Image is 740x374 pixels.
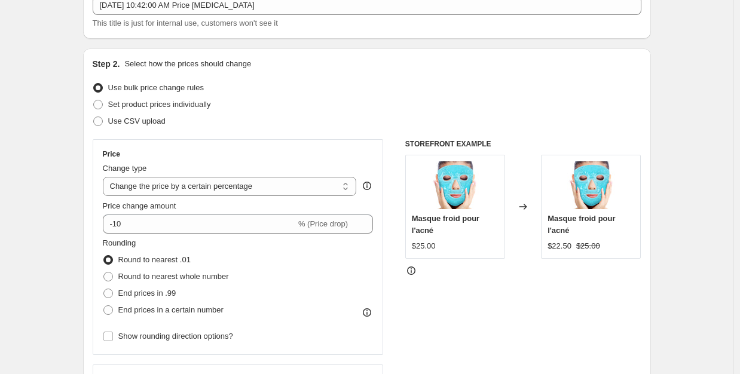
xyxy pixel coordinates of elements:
p: Select how the prices should change [124,58,251,70]
h3: Price [103,149,120,159]
span: This title is just for internal use, customers won't see it [93,19,278,27]
strike: $25.00 [576,240,600,252]
span: Set product prices individually [108,100,211,109]
span: % (Price drop) [298,219,348,228]
span: End prices in .99 [118,289,176,298]
h6: STOREFRONT EXAMPLE [405,139,641,149]
div: $22.50 [548,240,571,252]
img: 613RS44u-dL._SL1000_80x.jpg [567,161,615,209]
span: Use bulk price change rules [108,83,204,92]
input: -15 [103,214,296,234]
span: Change type [103,164,147,173]
div: $25.00 [412,240,436,252]
span: Round to nearest .01 [118,255,191,264]
div: help [361,180,373,192]
span: Show rounding direction options? [118,332,233,341]
h2: Step 2. [93,58,120,70]
span: Price change amount [103,201,176,210]
img: 613RS44u-dL._SL1000_80x.jpg [431,161,479,209]
span: Round to nearest whole number [118,272,229,281]
span: Rounding [103,238,136,247]
span: Masque froid pour l'acné [548,214,615,235]
span: End prices in a certain number [118,305,224,314]
span: Masque froid pour l'acné [412,214,479,235]
span: Use CSV upload [108,117,166,125]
